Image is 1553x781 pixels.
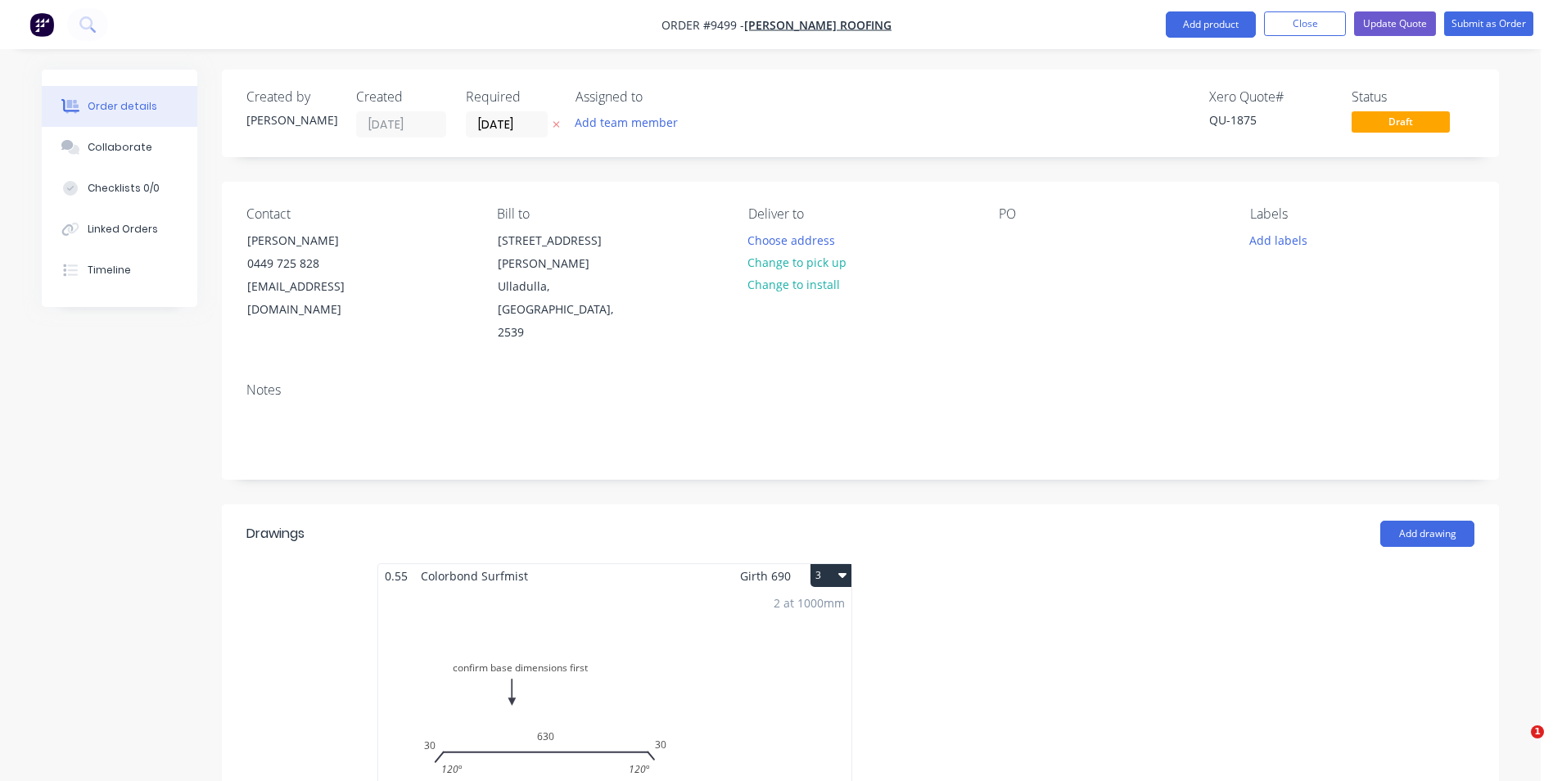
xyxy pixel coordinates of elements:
div: Checklists 0/0 [88,181,160,196]
div: QU-1875 [1209,111,1332,129]
div: Collaborate [88,140,152,155]
div: [STREET_ADDRESS][PERSON_NAME]Ulladulla, [GEOGRAPHIC_DATA], 2539 [484,228,648,345]
div: [STREET_ADDRESS][PERSON_NAME] [498,229,634,275]
div: [PERSON_NAME] [246,111,336,129]
button: 3 [810,564,851,587]
div: Bill to [497,206,721,222]
button: Change to pick up [739,251,856,273]
div: Created by [246,89,336,105]
button: Submit as Order [1444,11,1533,36]
div: Assigned to [576,89,739,105]
div: Timeline [88,263,131,278]
button: Linked Orders [42,209,197,250]
div: Required [466,89,556,105]
div: [PERSON_NAME] [247,229,383,252]
div: Contact [246,206,471,222]
button: Close [1264,11,1346,36]
button: Add labels [1240,228,1316,251]
div: Order details [88,99,157,114]
div: Ulladulla, [GEOGRAPHIC_DATA], 2539 [498,275,634,344]
div: Created [356,89,446,105]
div: Notes [246,382,1474,398]
span: Colorbond Surfmist [414,564,535,588]
img: Factory [29,12,54,37]
div: Labels [1250,206,1474,222]
button: Timeline [42,250,197,291]
div: 2 at 1000mm [774,594,845,612]
button: Add product [1166,11,1256,38]
button: Add drawing [1380,521,1474,547]
div: Deliver to [748,206,973,222]
button: Checklists 0/0 [42,168,197,209]
div: 0449 725 828 [247,252,383,275]
div: Xero Quote # [1209,89,1332,105]
div: Drawings [246,524,305,544]
div: PO [999,206,1223,222]
iframe: Intercom live chat [1497,725,1537,765]
span: 0.55 [378,564,414,588]
div: [EMAIL_ADDRESS][DOMAIN_NAME] [247,275,383,321]
button: Collaborate [42,127,197,168]
button: Change to install [739,273,849,296]
span: Draft [1352,111,1450,132]
span: Girth 690 [740,564,791,588]
div: [PERSON_NAME]0449 725 828[EMAIL_ADDRESS][DOMAIN_NAME] [233,228,397,322]
a: [PERSON_NAME] Roofing [744,17,892,33]
span: 1 [1531,725,1544,738]
button: Update Quote [1354,11,1436,36]
div: Linked Orders [88,222,158,237]
span: Order #9499 - [661,17,744,33]
button: Add team member [567,111,687,133]
div: Status [1352,89,1474,105]
button: Choose address [739,228,844,251]
button: Add team member [576,111,687,133]
button: Order details [42,86,197,127]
